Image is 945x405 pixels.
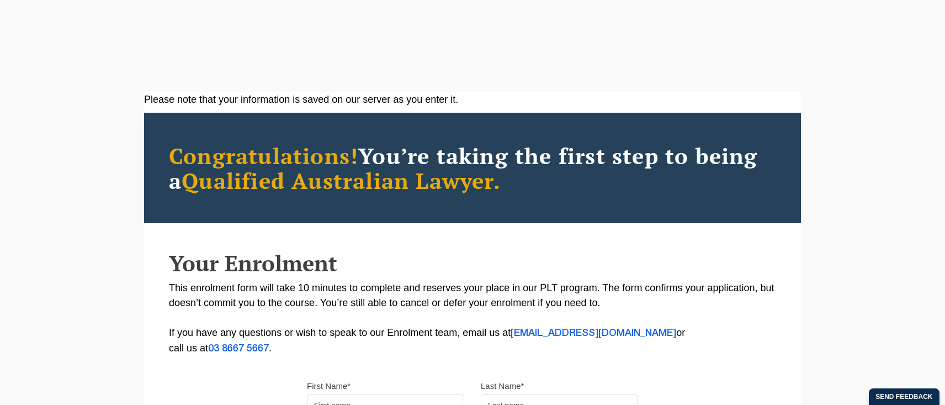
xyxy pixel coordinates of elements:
[307,381,351,392] label: First Name*
[511,329,676,338] a: [EMAIL_ADDRESS][DOMAIN_NAME]
[169,143,776,193] h2: You’re taking the first step to being a
[169,281,776,356] p: This enrolment form will take 10 minutes to complete and reserves your place in our PLT program. ...
[182,166,501,195] span: Qualified Australian Lawyer.
[169,141,358,170] span: Congratulations!
[481,381,524,392] label: Last Name*
[144,92,801,107] div: Please note that your information is saved on our server as you enter it.
[169,251,776,275] h2: Your Enrolment
[208,344,269,353] a: 03 8667 5667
